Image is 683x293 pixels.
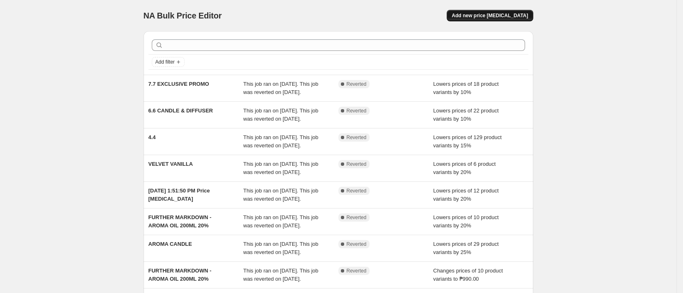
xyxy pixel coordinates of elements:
[152,57,185,67] button: Add filter
[433,188,499,202] span: Lowers prices of 12 product variants by 20%
[148,241,192,247] span: AROMA CANDLE
[452,12,528,19] span: Add new price [MEDICAL_DATA]
[148,214,212,229] span: FURTHER MARKDOWN - AROMA OIL 200ML 20%
[433,134,502,149] span: Lowers prices of 129 product variants by 15%
[433,81,499,95] span: Lowers prices of 18 product variants by 10%
[433,214,499,229] span: Lowers prices of 10 product variants by 20%
[243,81,318,95] span: This job ran on [DATE]. This job was reverted on [DATE].
[433,268,503,282] span: Changes prices of 10 product variants to ₱990.00
[347,214,367,221] span: Reverted
[243,188,318,202] span: This job ran on [DATE]. This job was reverted on [DATE].
[347,241,367,247] span: Reverted
[243,268,318,282] span: This job ran on [DATE]. This job was reverted on [DATE].
[347,81,367,87] span: Reverted
[433,161,496,175] span: Lowers prices of 6 product variants by 20%
[347,108,367,114] span: Reverted
[243,108,318,122] span: This job ran on [DATE]. This job was reverted on [DATE].
[433,108,499,122] span: Lowers prices of 22 product variants by 10%
[148,81,209,87] span: 7.7 EXCLUSIVE PROMO
[148,268,212,282] span: FURTHER MARKDOWN - AROMA OIL 200ML 20%
[148,188,210,202] span: [DATE] 1:51:50 PM Price [MEDICAL_DATA]
[243,241,318,255] span: This job ran on [DATE]. This job was reverted on [DATE].
[148,161,193,167] span: VELVET VANILLA
[433,241,499,255] span: Lowers prices of 29 product variants by 25%
[347,268,367,274] span: Reverted
[144,11,222,20] span: NA Bulk Price Editor
[243,214,318,229] span: This job ran on [DATE]. This job was reverted on [DATE].
[447,10,533,21] button: Add new price [MEDICAL_DATA]
[243,161,318,175] span: This job ran on [DATE]. This job was reverted on [DATE].
[148,134,156,140] span: 4.4
[155,59,175,65] span: Add filter
[347,134,367,141] span: Reverted
[148,108,213,114] span: 6.6 CANDLE & DIFFUSER
[347,188,367,194] span: Reverted
[243,134,318,149] span: This job ran on [DATE]. This job was reverted on [DATE].
[347,161,367,167] span: Reverted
